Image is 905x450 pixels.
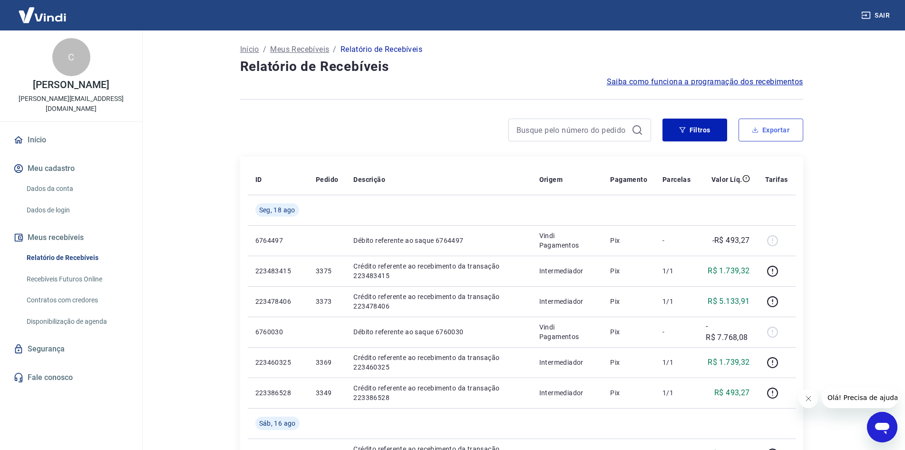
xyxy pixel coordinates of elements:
[708,265,749,277] p: R$ 1.739,32
[11,367,131,388] a: Fale conosco
[270,44,329,55] a: Meus Recebíveis
[316,297,338,306] p: 3373
[353,353,524,372] p: Crédito referente ao recebimento da transação 223460325
[255,388,301,398] p: 223386528
[316,175,338,184] p: Pedido
[539,175,563,184] p: Origem
[662,297,691,306] p: 1/1
[539,322,595,341] p: Vindi Pagamentos
[516,123,628,137] input: Busque pelo número do pedido
[706,320,749,343] p: -R$ 7.768,08
[11,158,131,179] button: Meu cadastro
[11,227,131,248] button: Meus recebíveis
[662,266,691,276] p: 1/1
[859,7,894,24] button: Sair
[353,236,524,245] p: Débito referente ao saque 6764497
[610,327,647,337] p: Pix
[353,175,385,184] p: Descrição
[341,44,422,55] p: Relatório de Recebíveis
[353,261,524,280] p: Crédito referente ao recebimento da transação 223483415
[607,76,803,88] a: Saiba como funciona a programação dos recebimentos
[353,292,524,311] p: Crédito referente ao recebimento da transação 223478406
[52,38,90,76] div: C
[708,357,749,368] p: R$ 1.739,32
[255,358,301,367] p: 223460325
[662,327,691,337] p: -
[799,389,818,408] iframe: Fechar mensagem
[539,358,595,367] p: Intermediador
[711,175,742,184] p: Valor Líq.
[316,388,338,398] p: 3349
[662,119,727,141] button: Filtros
[23,290,131,310] a: Contratos com credores
[610,266,647,276] p: Pix
[255,327,301,337] p: 6760030
[539,388,595,398] p: Intermediador
[255,236,301,245] p: 6764497
[23,270,131,289] a: Recebíveis Futuros Online
[23,179,131,199] a: Dados da conta
[23,200,131,220] a: Dados de login
[259,205,295,215] span: Seg, 18 ago
[822,387,897,408] iframe: Mensagem da empresa
[11,0,73,30] img: Vindi
[708,296,749,307] p: R$ 5.133,91
[11,339,131,360] a: Segurança
[6,7,80,14] span: Olá! Precisa de ajuda?
[739,119,803,141] button: Exportar
[255,266,301,276] p: 223483415
[353,327,524,337] p: Débito referente ao saque 6760030
[662,358,691,367] p: 1/1
[539,297,595,306] p: Intermediador
[662,175,691,184] p: Parcelas
[263,44,266,55] p: /
[353,383,524,402] p: Crédito referente ao recebimento da transação 223386528
[240,57,803,76] h4: Relatório de Recebíveis
[23,248,131,268] a: Relatório de Recebíveis
[539,266,595,276] p: Intermediador
[316,358,338,367] p: 3369
[712,235,750,246] p: -R$ 493,27
[610,297,647,306] p: Pix
[662,236,691,245] p: -
[255,175,262,184] p: ID
[610,388,647,398] p: Pix
[610,358,647,367] p: Pix
[765,175,788,184] p: Tarifas
[316,266,338,276] p: 3375
[714,387,750,399] p: R$ 493,27
[867,412,897,442] iframe: Botão para abrir a janela de mensagens
[240,44,259,55] a: Início
[662,388,691,398] p: 1/1
[255,297,301,306] p: 223478406
[11,130,131,150] a: Início
[610,175,647,184] p: Pagamento
[610,236,647,245] p: Pix
[333,44,336,55] p: /
[33,80,109,90] p: [PERSON_NAME]
[23,312,131,331] a: Disponibilização de agenda
[539,231,595,250] p: Vindi Pagamentos
[8,94,135,114] p: [PERSON_NAME][EMAIL_ADDRESS][DOMAIN_NAME]
[259,419,296,428] span: Sáb, 16 ago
